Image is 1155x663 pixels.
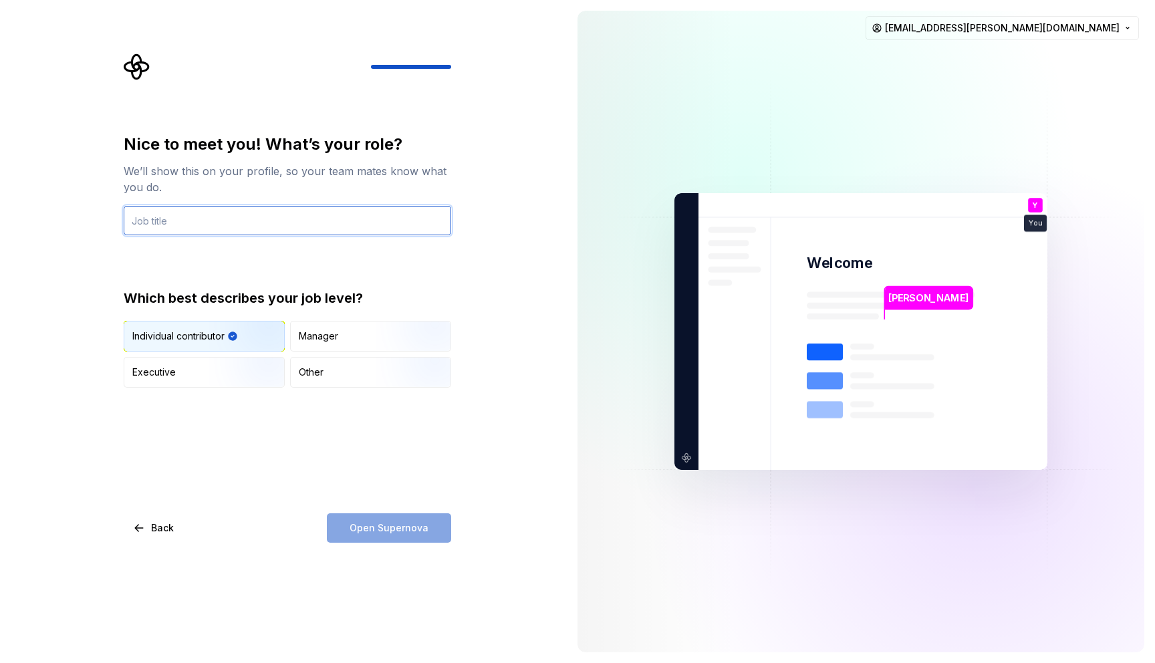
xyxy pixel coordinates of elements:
[866,16,1139,40] button: [EMAIL_ADDRESS][PERSON_NAME][DOMAIN_NAME]
[124,289,451,307] div: Which best describes your job level?
[124,53,150,80] svg: Supernova Logo
[151,521,174,535] span: Back
[1029,220,1042,227] p: You
[124,206,451,235] input: Job title
[299,366,324,379] div: Other
[299,329,338,343] div: Manager
[132,329,225,343] div: Individual contributor
[124,134,451,155] div: Nice to meet you! What’s your role?
[124,163,451,195] div: We’ll show this on your profile, so your team mates know what you do.
[124,513,185,543] button: Back
[1033,202,1038,209] p: Y
[132,366,176,379] div: Executive
[885,21,1120,35] span: [EMAIL_ADDRESS][PERSON_NAME][DOMAIN_NAME]
[807,253,872,273] p: Welcome
[888,291,969,305] p: [PERSON_NAME]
